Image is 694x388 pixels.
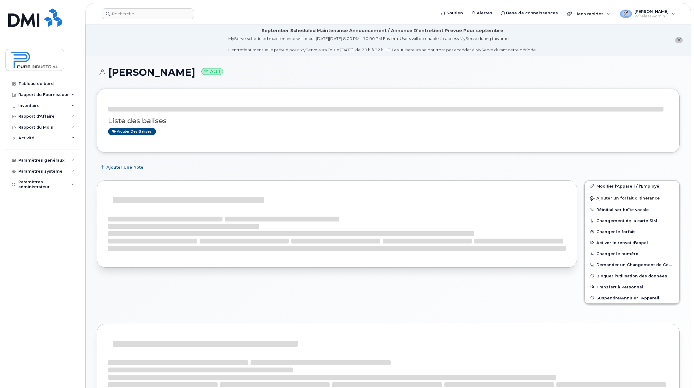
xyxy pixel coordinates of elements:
button: Demander un Changement de Compte [585,259,679,270]
button: Changer le forfait [585,226,679,237]
a: Ajouter des balises [108,128,156,135]
span: Suspendre/Annuler l'Appareil [596,295,659,300]
span: Ajouter une Note [107,164,143,170]
button: Changement de la carte SIM [585,215,679,226]
span: Ajouter un forfait d’itinérance [590,196,660,202]
button: Suspendre/Annuler l'Appareil [585,292,679,303]
button: close notification [675,37,683,43]
button: Changer le numéro [585,248,679,259]
span: Activer le renvoi d'appel [596,240,648,245]
small: Actif [201,68,223,75]
div: MyServe scheduled maintenance will occur [DATE][DATE] 8:00 PM - 10:00 PM Eastern. Users will be u... [228,36,537,53]
button: Ajouter une Note [97,162,149,173]
div: September Scheduled Maintenance Announcement / Annonce D'entretient Prévue Pour septembre [262,27,503,34]
a: Modifier l'Appareil / l'Employé [585,181,679,192]
button: Ajouter un forfait d’itinérance [585,192,679,204]
button: Bloquer l'utilisation des données [585,270,679,281]
span: Changer le forfait [596,229,635,234]
button: Transfert à Personnel [585,281,679,292]
button: Activer le renvoi d'appel [585,237,679,248]
button: Réinitialiser boîte vocale [585,204,679,215]
h3: Liste des balises [108,117,668,125]
h1: [PERSON_NAME] [97,67,680,78]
